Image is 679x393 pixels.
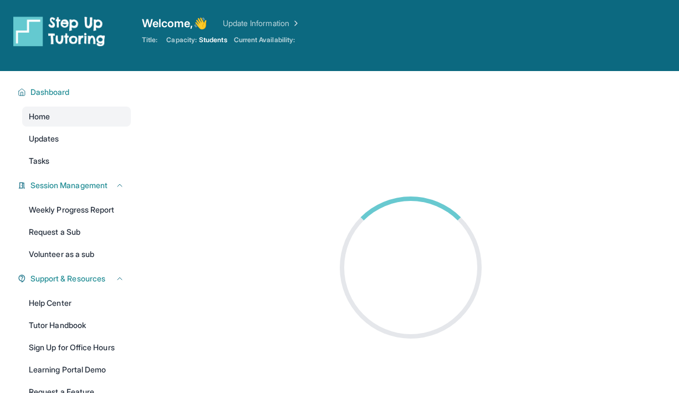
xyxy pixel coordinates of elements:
button: Session Management [26,180,124,191]
span: Current Availability: [234,36,295,44]
button: Dashboard [26,87,124,98]
img: Chevron Right [289,18,300,29]
span: Home [29,111,50,122]
a: Help Center [22,293,131,313]
button: Support & Resources [26,273,124,284]
a: Update Information [223,18,300,29]
span: Welcome, 👋 [142,16,207,31]
span: Tasks [29,155,49,167]
span: Dashboard [30,87,70,98]
span: Title: [142,36,157,44]
a: Weekly Progress Report [22,200,131,220]
img: logo [13,16,105,47]
a: Tutor Handbook [22,315,131,335]
a: Learning Portal Demo [22,360,131,380]
span: Students [199,36,227,44]
a: Sign Up for Office Hours [22,337,131,357]
a: Volunteer as a sub [22,244,131,264]
a: Tasks [22,151,131,171]
a: Updates [22,129,131,149]
a: Request a Sub [22,222,131,242]
a: Home [22,107,131,127]
span: Capacity: [166,36,197,44]
span: Support & Resources [30,273,105,284]
span: Updates [29,133,59,144]
span: Session Management [30,180,108,191]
